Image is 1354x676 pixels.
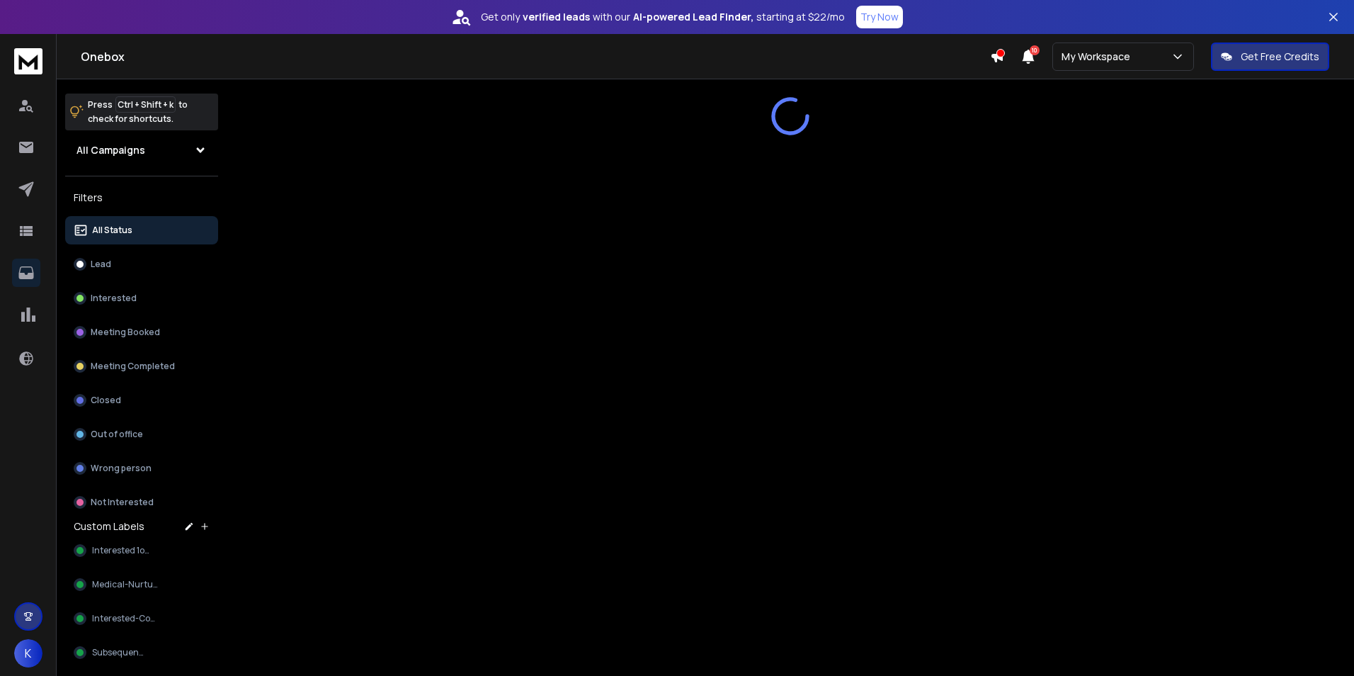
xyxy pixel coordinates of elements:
[14,639,42,667] button: K
[65,250,218,278] button: Lead
[65,420,218,449] button: Out of office
[65,638,218,667] button: Subsequence
[65,188,218,208] h3: Filters
[65,136,218,164] button: All Campaigns
[481,10,845,24] p: Get only with our starting at $22/mo
[1030,45,1040,55] span: 10
[91,429,143,440] p: Out of office
[91,361,175,372] p: Meeting Completed
[523,10,590,24] strong: verified leads
[860,10,899,24] p: Try Now
[65,386,218,415] button: Closed
[65,454,218,483] button: Wrong person
[65,536,218,565] button: Interested 1on1
[92,647,149,658] span: Subsequence
[633,10,753,24] strong: AI-powered Lead Finder,
[88,98,188,126] p: Press to check for shortcuts.
[65,216,218,244] button: All Status
[91,395,121,406] p: Closed
[115,96,176,113] span: Ctrl + Shift + k
[856,6,903,28] button: Try Now
[76,143,145,157] h1: All Campaigns
[91,463,152,474] p: Wrong person
[81,48,990,65] h1: Onebox
[1211,43,1329,71] button: Get Free Credits
[91,327,160,338] p: Meeting Booked
[92,545,153,556] span: Interested 1on1
[14,48,42,74] img: logo
[74,519,144,534] h3: Custom Labels
[92,225,132,236] p: All Status
[91,293,137,304] p: Interested
[91,259,111,270] p: Lead
[65,284,218,312] button: Interested
[65,318,218,347] button: Meeting Booked
[92,613,159,624] span: Interested-Conv
[1241,50,1319,64] p: Get Free Credits
[65,488,218,517] button: Not Interested
[65,570,218,599] button: Medical-Nurture
[92,579,161,590] span: Medical-Nurture
[1062,50,1136,64] p: My Workspace
[91,497,154,508] p: Not Interested
[65,604,218,633] button: Interested-Conv
[65,352,218,381] button: Meeting Completed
